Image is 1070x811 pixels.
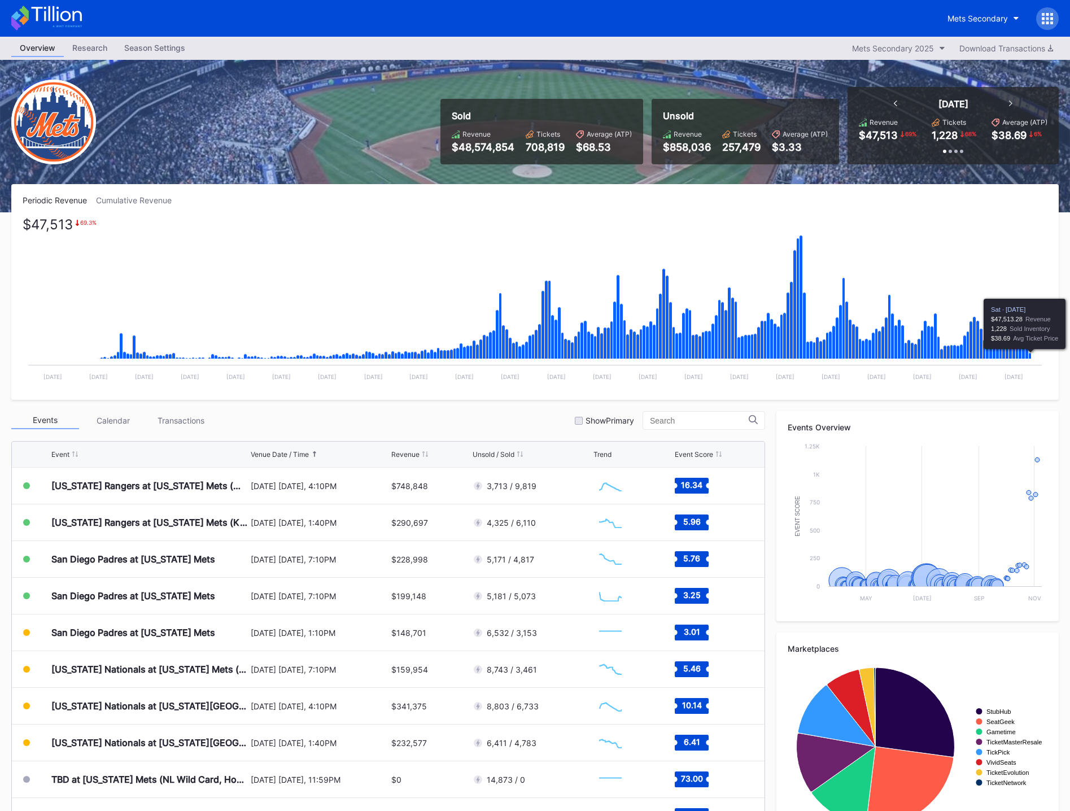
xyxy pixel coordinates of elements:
div: Events [11,412,79,429]
div: San Diego Padres at [US_STATE] Mets [51,553,215,565]
div: [DATE] [DATE], 7:10PM [251,555,388,564]
text: [DATE] [593,373,612,380]
svg: Chart title [593,545,627,573]
div: [US_STATE] Rangers at [US_STATE] Mets (Kids Color-In Lunchbox Giveaway) [51,517,248,528]
text: [DATE] [501,373,519,380]
text: Event Score [794,496,801,537]
div: Tickets [942,118,966,127]
div: 257,479 [722,141,761,153]
text: [DATE] [913,373,932,380]
text: Gametime [986,729,1016,735]
text: [DATE] [1005,373,1023,380]
div: [DATE] [DATE], 1:40PM [251,738,388,748]
div: $290,697 [391,518,428,527]
a: Overview [11,40,64,57]
text: TicketEvolution [986,769,1029,776]
text: 10.14 [682,700,701,710]
div: $148,701 [391,628,426,638]
div: Unsold [663,110,828,121]
div: Tickets [733,130,757,138]
text: [DATE] [364,373,383,380]
text: 250 [810,555,820,561]
div: San Diego Padres at [US_STATE] Mets [51,627,215,638]
text: [DATE] [181,373,199,380]
div: Marketplaces [788,644,1047,653]
svg: Chart title [23,219,1047,389]
div: 8,803 / 6,733 [487,701,539,711]
div: [DATE] [DATE], 7:10PM [251,665,388,674]
div: [DATE] [DATE], 4:10PM [251,701,388,711]
text: [DATE] [867,373,886,380]
text: [DATE] [455,373,474,380]
text: VividSeats [986,759,1016,766]
svg: Chart title [593,729,627,757]
div: Revenue [870,118,898,127]
img: New-York-Mets-Transparent.png [11,80,96,164]
div: Average (ATP) [587,130,632,138]
div: 4,325 / 6,110 [487,518,536,527]
a: Research [64,40,116,57]
text: [DATE] [684,373,703,380]
div: [DATE] [DATE], 11:59PM [251,775,388,784]
text: 73.00 [680,774,702,783]
text: [DATE] [959,373,977,380]
text: TicketMasterResale [986,739,1042,745]
div: [DATE] [DATE], 7:10PM [251,591,388,601]
div: Mets Secondary [947,14,1008,23]
text: 6.41 [683,737,700,747]
div: $68.53 [576,141,632,153]
text: [DATE] [226,373,245,380]
text: Sep [974,595,984,601]
div: $0 [391,775,401,784]
div: Season Settings [116,40,194,56]
div: [US_STATE] Nationals at [US_STATE] Mets (Pop-Up Home Run Apple Giveaway) [51,664,248,675]
text: May [860,595,872,601]
svg: Chart title [593,692,627,720]
div: Events Overview [788,422,1047,432]
div: [DATE] [DATE], 1:10PM [251,628,388,638]
div: $47,513 [23,219,73,230]
div: $38.69 [992,129,1027,141]
div: Periodic Revenue [23,195,96,205]
div: Research [64,40,116,56]
text: [DATE] [913,595,932,601]
svg: Chart title [593,582,627,610]
div: Download Transactions [959,43,1053,53]
text: Nov [1028,595,1041,601]
div: [DATE] [938,98,968,110]
div: 69.3 % [80,219,97,226]
div: Cumulative Revenue [96,195,181,205]
div: 69 % [904,129,918,138]
text: 5.96 [683,517,700,526]
text: SeatGeek [986,718,1015,725]
text: 16.34 [681,480,702,490]
div: $199,148 [391,591,426,601]
text: StubHub [986,708,1011,715]
button: Mets Secondary [939,8,1028,29]
div: [DATE] [DATE], 4:10PM [251,481,388,491]
div: 3,713 / 9,819 [487,481,536,491]
text: [DATE] [730,373,749,380]
div: $341,375 [391,701,427,711]
div: $748,848 [391,481,428,491]
div: Unsold / Sold [473,450,514,459]
text: [DATE] [822,373,840,380]
text: [DATE] [135,373,154,380]
div: Revenue [462,130,491,138]
div: $47,513 [859,129,898,141]
div: [DATE] [DATE], 1:40PM [251,518,388,527]
div: Venue Date / Time [251,450,309,459]
div: 14,873 / 0 [487,775,525,784]
input: Search [650,416,749,425]
div: 68 % [964,129,977,138]
div: $48,574,854 [452,141,514,153]
div: [US_STATE] Nationals at [US_STATE][GEOGRAPHIC_DATA] (Long Sleeve T-Shirt Giveaway) [51,700,248,712]
div: $3.33 [772,141,828,153]
div: Average (ATP) [1002,118,1047,127]
div: $232,577 [391,738,427,748]
div: Average (ATP) [783,130,828,138]
div: Show Primary [586,416,634,425]
div: Event [51,450,69,459]
div: [US_STATE] Rangers at [US_STATE] Mets (Mets Alumni Classic/Mrs. Met Taxicab [GEOGRAPHIC_DATA] Giv... [51,480,248,491]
